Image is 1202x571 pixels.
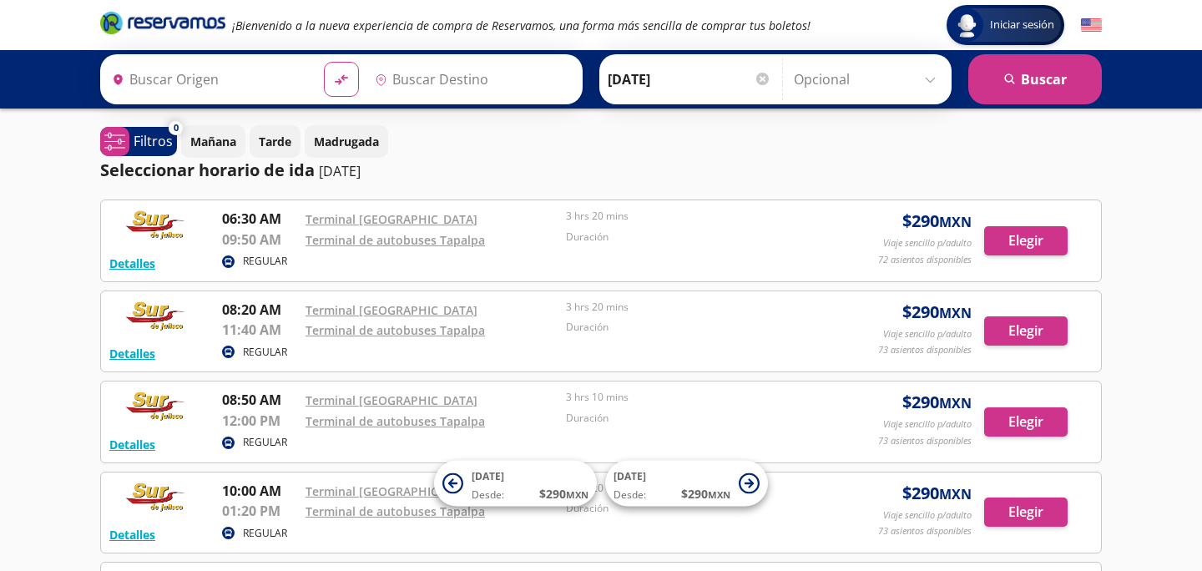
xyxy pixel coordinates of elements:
[306,483,477,499] a: Terminal [GEOGRAPHIC_DATA]
[984,316,1068,346] button: Elegir
[306,322,485,338] a: Terminal de autobuses Tapalpa
[222,390,297,410] p: 08:50 AM
[100,10,225,35] i: Brand Logo
[883,508,972,523] p: Viaje sencillo p/adulto
[243,345,287,360] p: REGULAR
[109,300,201,333] img: RESERVAMOS
[306,211,477,227] a: Terminal [GEOGRAPHIC_DATA]
[109,481,201,514] img: RESERVAMOS
[605,461,768,507] button: [DATE]Desde:$290MXN
[878,343,972,357] p: 73 asientos disponibles
[883,327,972,341] p: Viaje sencillo p/adulto
[794,58,943,100] input: Opcional
[222,300,297,320] p: 08:20 AM
[878,434,972,448] p: 73 asientos disponibles
[566,230,818,245] p: Duración
[109,390,201,423] img: RESERVAMOS
[222,411,297,431] p: 12:00 PM
[883,236,972,250] p: Viaje sencillo p/adulto
[243,526,287,541] p: REGULAR
[319,161,361,181] p: [DATE]
[306,302,477,318] a: Terminal [GEOGRAPHIC_DATA]
[539,485,588,503] span: $ 290
[306,232,485,248] a: Terminal de autobuses Tapalpa
[566,320,818,335] p: Duración
[243,254,287,269] p: REGULAR
[939,304,972,322] small: MXN
[681,485,730,503] span: $ 290
[878,253,972,267] p: 72 asientos disponibles
[983,17,1061,33] span: Iniciar sesión
[306,413,485,429] a: Terminal de autobuses Tapalpa
[939,485,972,503] small: MXN
[190,133,236,150] p: Mañana
[100,10,225,40] a: Brand Logo
[984,407,1068,437] button: Elegir
[472,488,504,503] span: Desde:
[566,501,818,516] p: Duración
[109,526,155,543] button: Detalles
[608,58,771,100] input: Elegir Fecha
[902,300,972,325] span: $ 290
[984,226,1068,255] button: Elegir
[902,209,972,234] span: $ 290
[368,58,573,100] input: Buscar Destino
[105,58,311,100] input: Buscar Origen
[100,158,315,183] p: Seleccionar horario de ida
[984,498,1068,527] button: Elegir
[181,125,245,158] button: Mañana
[109,345,155,362] button: Detalles
[134,131,173,151] p: Filtros
[222,481,297,501] p: 10:00 AM
[614,469,646,483] span: [DATE]
[708,488,730,501] small: MXN
[566,209,818,224] p: 3 hrs 20 mins
[174,121,179,135] span: 0
[434,461,597,507] button: [DATE]Desde:$290MXN
[109,436,155,453] button: Detalles
[222,230,297,250] p: 09:50 AM
[472,469,504,483] span: [DATE]
[939,394,972,412] small: MXN
[306,392,477,408] a: Terminal [GEOGRAPHIC_DATA]
[968,54,1102,104] button: Buscar
[566,300,818,315] p: 3 hrs 20 mins
[566,411,818,426] p: Duración
[259,133,291,150] p: Tarde
[100,127,177,156] button: 0Filtros
[109,255,155,272] button: Detalles
[1081,15,1102,36] button: English
[883,417,972,432] p: Viaje sencillo p/adulto
[314,133,379,150] p: Madrugada
[878,524,972,538] p: 73 asientos disponibles
[222,209,297,229] p: 06:30 AM
[306,503,485,519] a: Terminal de autobuses Tapalpa
[250,125,300,158] button: Tarde
[902,390,972,415] span: $ 290
[232,18,811,33] em: ¡Bienvenido a la nueva experiencia de compra de Reservamos, una forma más sencilla de comprar tus...
[566,488,588,501] small: MXN
[614,488,646,503] span: Desde:
[939,213,972,231] small: MXN
[305,125,388,158] button: Madrugada
[222,320,297,340] p: 11:40 AM
[109,209,201,242] img: RESERVAMOS
[222,501,297,521] p: 01:20 PM
[566,390,818,405] p: 3 hrs 10 mins
[243,435,287,450] p: REGULAR
[902,481,972,506] span: $ 290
